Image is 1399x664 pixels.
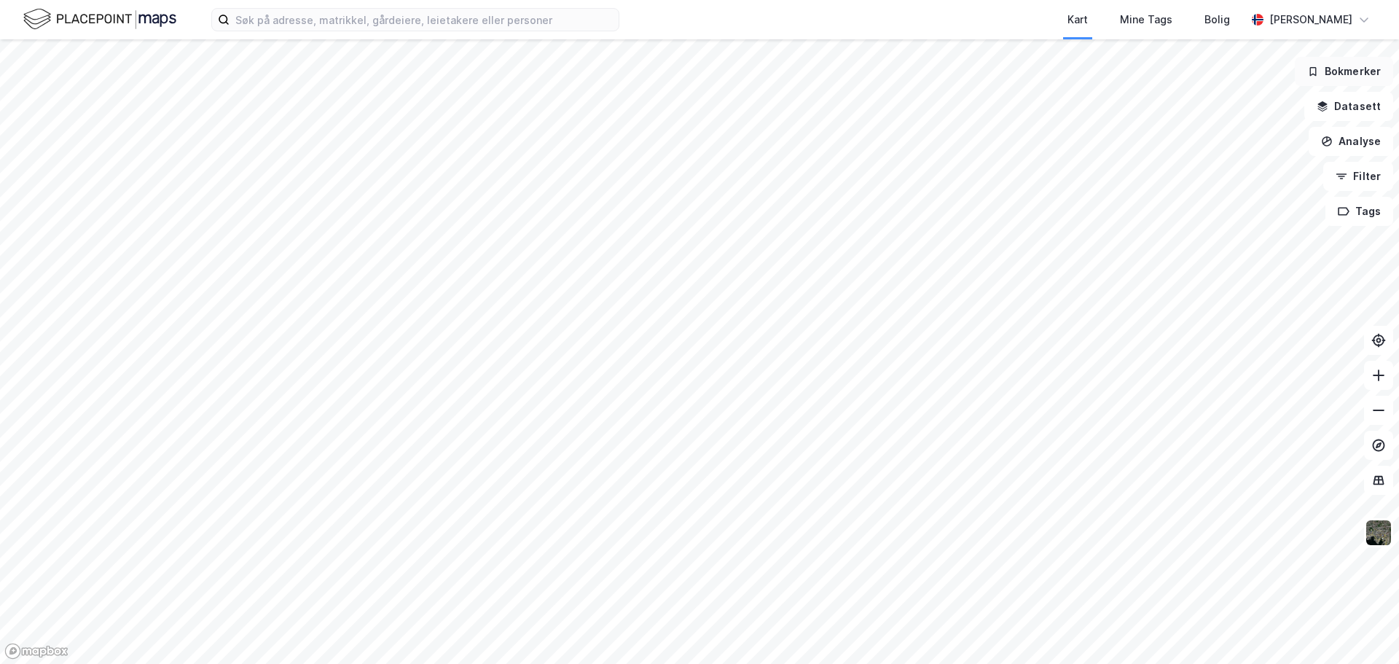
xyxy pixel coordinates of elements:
[230,9,619,31] input: Søk på adresse, matrikkel, gårdeiere, leietakere eller personer
[1269,11,1352,28] div: [PERSON_NAME]
[23,7,176,32] img: logo.f888ab2527a4732fd821a326f86c7f29.svg
[1323,162,1393,191] button: Filter
[1067,11,1088,28] div: Kart
[1326,594,1399,664] div: Kontrollprogram for chat
[1120,11,1172,28] div: Mine Tags
[1325,197,1393,226] button: Tags
[1304,92,1393,121] button: Datasett
[1295,57,1393,86] button: Bokmerker
[1309,127,1393,156] button: Analyse
[1365,519,1392,547] img: 9k=
[1204,11,1230,28] div: Bolig
[4,643,68,660] a: Mapbox homepage
[1326,594,1399,664] iframe: Chat Widget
